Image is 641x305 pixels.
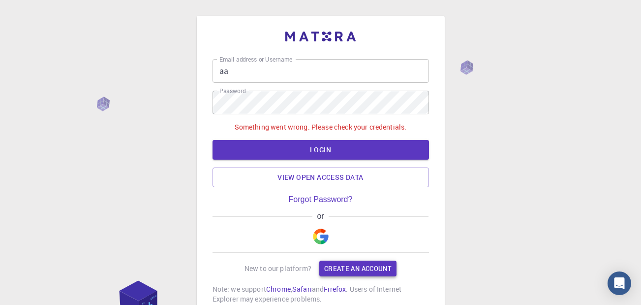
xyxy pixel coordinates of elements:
span: or [312,212,329,221]
label: Email address or Username [219,55,292,64]
a: Chrome [266,284,291,294]
p: New to our platform? [244,264,311,273]
a: Forgot Password? [289,195,353,204]
a: View open access data [213,168,429,187]
img: Google [313,229,329,244]
label: Password [219,87,245,95]
div: Open Intercom Messenger [608,271,631,295]
button: LOGIN [213,140,429,160]
p: Something went wrong. Please check your credentials. [235,122,407,132]
a: Safari [292,284,312,294]
p: Note: we support , and . Users of Internet Explorer may experience problems. [213,284,429,304]
a: Create an account [319,261,397,276]
a: Firefox [324,284,346,294]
